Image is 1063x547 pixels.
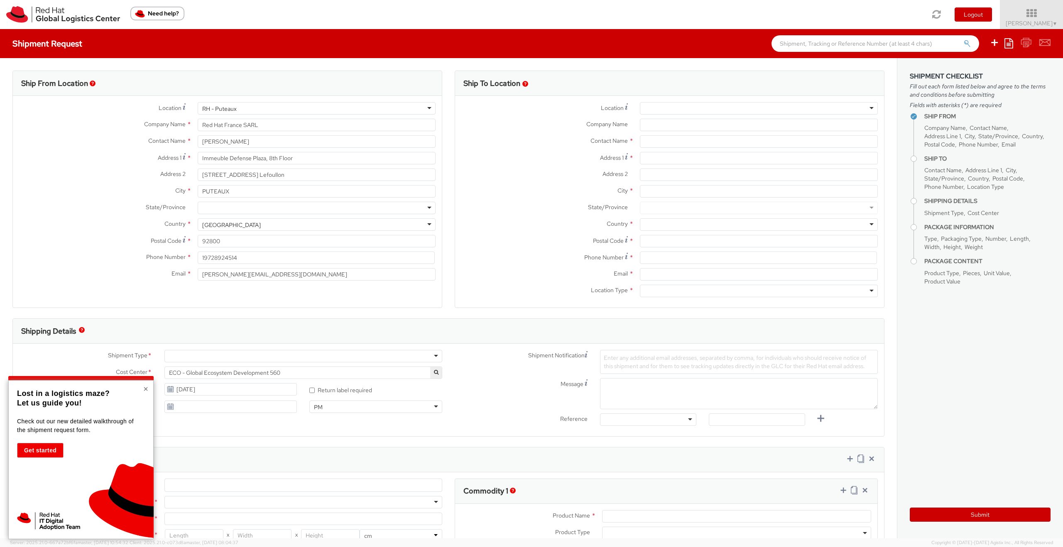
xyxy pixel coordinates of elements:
span: City [965,132,975,140]
button: Get started [17,443,64,458]
h3: Ship From Location [21,79,88,88]
span: Country [607,220,628,227]
span: Contact Name [970,124,1007,132]
h3: Ship To Location [463,79,520,88]
span: Company Name [144,120,186,128]
span: Address 1 [158,154,181,161]
span: Country [1022,132,1043,140]
span: Shipment Type [108,351,147,361]
span: City [175,187,186,194]
span: Product Type [924,269,959,277]
span: Fill out each form listed below and agree to the terms and conditions before submitting [910,82,1051,99]
span: State/Province [588,203,628,211]
span: Contact Name [924,166,962,174]
span: Location [601,104,624,112]
input: Return label required [309,388,315,393]
span: Weight [965,243,983,251]
span: Location [159,104,181,112]
span: Contact Name [590,137,628,144]
span: Width [924,243,940,251]
span: Company Name [924,124,966,132]
span: ▼ [1053,20,1058,27]
span: State/Province [146,203,186,211]
input: Shipment, Tracking or Reference Number (at least 4 chars) [772,35,979,52]
span: Fields with asterisks (*) are required [910,101,1051,109]
span: [PERSON_NAME] [1006,20,1058,27]
span: Unit Value [984,269,1010,277]
label: Return label required [309,385,373,394]
span: Postal Code [593,237,624,244]
span: Location Type [591,286,628,294]
span: City [617,187,628,194]
button: Need help? [130,7,184,20]
h3: Shipping Details [21,327,76,335]
span: Copyright © [DATE]-[DATE] Agistix Inc., All Rights Reserved [931,540,1053,546]
span: Company Name [586,120,628,128]
div: PM [314,403,323,411]
span: Phone Number [146,253,186,261]
span: Product Value [924,278,960,285]
span: X [223,529,233,542]
span: master, [DATE] 10:54:32 [78,540,128,545]
span: X [291,529,301,542]
h4: Shipment Request [12,39,82,48]
span: Number [985,235,1006,242]
button: Submit [910,508,1051,522]
span: Address 2 [603,170,628,178]
span: Cost Center [967,209,999,217]
span: Packaging Type [941,235,982,242]
img: rh-logistics-00dfa346123c4ec078e1.svg [6,6,120,23]
span: Country [968,175,989,182]
div: RH - Puteaux [202,105,237,113]
span: Email [614,270,628,277]
span: master, [DATE] 08:04:37 [186,540,238,545]
span: Reference [560,415,588,422]
span: Phone Number [584,254,624,261]
span: Postal Code [924,141,955,148]
span: Postal Code [151,237,181,244]
span: Address Line 1 [924,132,961,140]
span: Length [1010,235,1029,242]
span: State/Province [924,175,964,182]
button: Close [143,385,148,393]
span: Phone Number [959,141,998,148]
span: Location Type [967,183,1004,190]
span: Email [1002,141,1016,148]
span: Email [171,270,186,277]
span: Product Name [553,512,590,519]
span: Cost Center [116,368,147,377]
span: State/Province [978,132,1018,140]
div: [GEOGRAPHIC_DATA] [202,221,261,229]
span: Message [561,380,583,388]
h3: Shipment Checklist [910,73,1051,80]
span: City [1006,166,1016,174]
input: Height [301,529,360,542]
span: Address 2 [160,170,186,178]
span: Contact Name [148,137,186,144]
span: Client: 2025.21.0-c073d8a [130,540,238,545]
strong: Lost in a logistics maze? [17,389,110,398]
h3: Commodity 1 [463,487,508,495]
span: Enter any additional email addresses, separated by comma, for individuals who should receive noti... [604,354,866,370]
h4: Shipping Details [924,198,1051,204]
h4: Package Content [924,258,1051,264]
span: Type [924,235,937,242]
span: Phone Number [924,183,963,190]
span: Address 1 [600,154,624,161]
span: Server: 2025.21.0-667a72bf6fa [10,540,128,545]
span: Postal Code [992,175,1023,182]
h4: Ship From [924,113,1051,120]
span: Country [164,220,186,227]
span: Shipment Notification [528,351,585,360]
button: Logout [955,7,992,22]
input: Length [165,529,223,542]
span: Pieces [963,269,980,277]
h4: Package Information [924,224,1051,230]
span: ECO - Global Ecosystem Development 560 [169,369,438,376]
input: Width [233,529,291,542]
p: Check out our new detailed walkthrough of the shipment request form. [17,417,143,435]
span: ECO - Global Ecosystem Development 560 [164,366,442,379]
span: Height [943,243,961,251]
h4: Ship To [924,156,1051,162]
span: Product Type [555,528,590,536]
